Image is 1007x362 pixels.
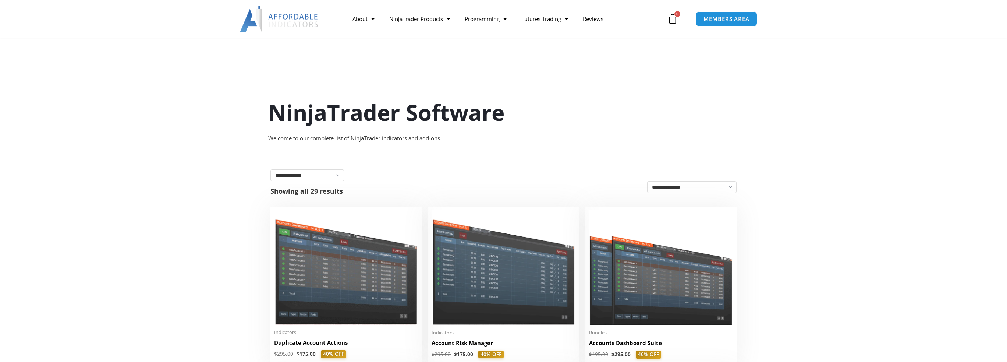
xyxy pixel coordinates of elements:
[321,350,346,358] span: 40% OFF
[589,339,733,347] h2: Accounts Dashboard Suite
[345,10,382,27] a: About
[240,6,319,32] img: LogoAI | Affordable Indicators – NinjaTrader
[345,10,665,27] nav: Menu
[274,329,418,335] span: Indicators
[274,339,418,347] h2: Duplicate Account Actions
[432,351,435,358] span: $
[575,10,611,27] a: Reviews
[268,97,739,128] h1: NinjaTrader Software
[457,10,514,27] a: Programming
[432,339,575,351] a: Account Risk Manager
[611,351,631,358] bdi: 295.00
[432,351,451,358] bdi: 295.00
[432,330,575,336] span: Indicators
[454,351,457,358] span: $
[656,8,689,29] a: 0
[454,351,473,358] bdi: 175.00
[636,351,661,359] span: 40% OFF
[432,339,575,347] h2: Account Risk Manager
[382,10,457,27] a: NinjaTrader Products
[589,351,592,358] span: $
[274,210,418,325] img: Duplicate Account Actions
[297,351,299,357] span: $
[478,351,504,359] span: 40% OFF
[589,330,733,336] span: Bundles
[274,351,277,357] span: $
[647,181,737,193] select: Shop order
[696,11,757,27] a: MEMBERS AREA
[297,351,316,357] bdi: 175.00
[703,16,749,22] span: MEMBERS AREA
[268,133,739,144] div: Welcome to our complete list of NinjaTrader indicators and add-ons.
[270,188,343,194] p: Showing all 29 results
[274,339,418,350] a: Duplicate Account Actions
[589,351,608,358] bdi: 495.00
[589,210,733,325] img: Accounts Dashboard Suite
[589,339,733,351] a: Accounts Dashboard Suite
[432,210,575,325] img: Account Risk Manager
[611,351,614,358] span: $
[274,351,293,357] bdi: 295.00
[514,10,575,27] a: Futures Trading
[674,11,680,17] span: 0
